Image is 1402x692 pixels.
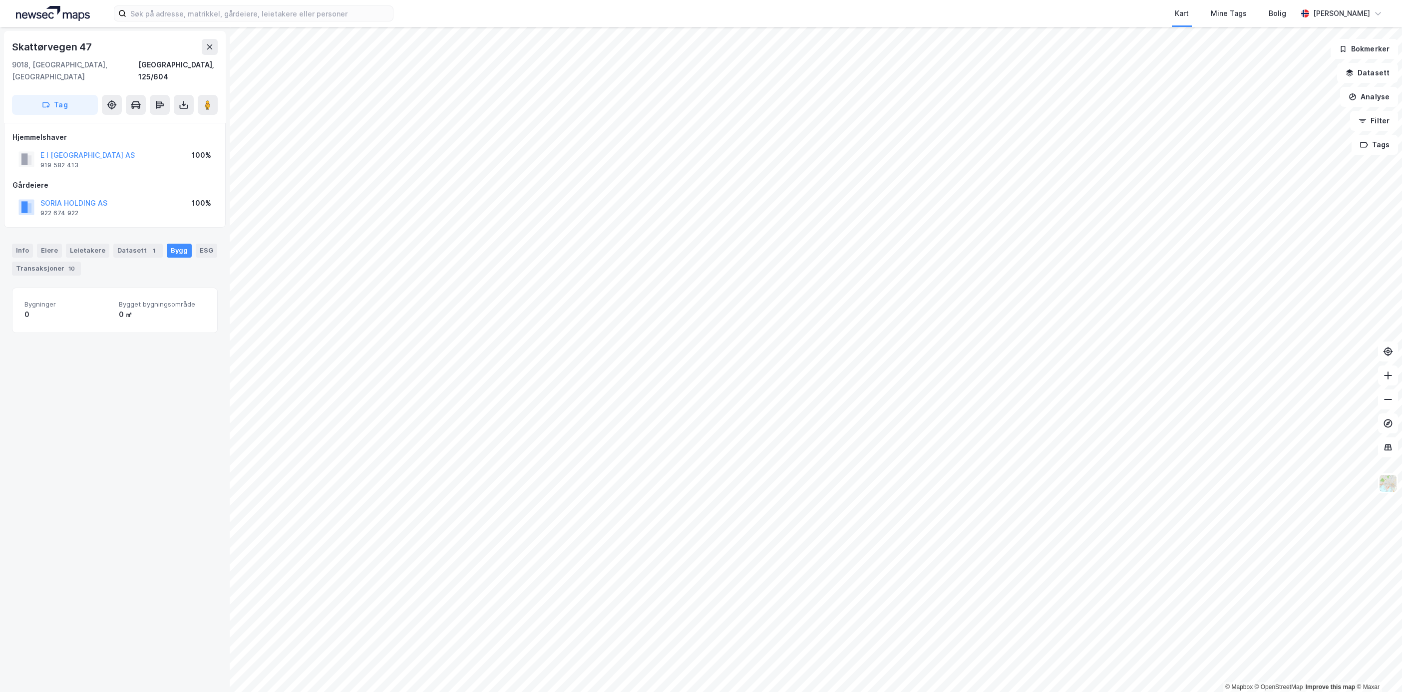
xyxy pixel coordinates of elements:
[119,300,205,309] span: Bygget bygningsområde
[1379,474,1398,493] img: Z
[12,244,33,258] div: Info
[24,300,111,309] span: Bygninger
[1350,111,1398,131] button: Filter
[1340,87,1398,107] button: Analyse
[24,309,111,321] div: 0
[113,244,163,258] div: Datasett
[12,262,81,276] div: Transaksjoner
[66,264,77,274] div: 10
[1313,7,1370,19] div: [PERSON_NAME]
[1225,684,1253,691] a: Mapbox
[12,39,94,55] div: Skattørvegen 47
[12,59,138,83] div: 9018, [GEOGRAPHIC_DATA], [GEOGRAPHIC_DATA]
[37,244,62,258] div: Eiere
[149,246,159,256] div: 1
[1211,7,1247,19] div: Mine Tags
[1352,135,1398,155] button: Tags
[196,244,217,258] div: ESG
[12,131,217,143] div: Hjemmelshaver
[119,309,205,321] div: 0 ㎡
[1331,39,1398,59] button: Bokmerker
[1352,644,1402,692] iframe: Chat Widget
[40,209,78,217] div: 922 674 922
[1255,684,1303,691] a: OpenStreetMap
[1269,7,1286,19] div: Bolig
[66,244,109,258] div: Leietakere
[12,95,98,115] button: Tag
[1175,7,1189,19] div: Kart
[167,244,192,258] div: Bygg
[192,197,211,209] div: 100%
[138,59,218,83] div: [GEOGRAPHIC_DATA], 125/604
[192,149,211,161] div: 100%
[12,179,217,191] div: Gårdeiere
[16,6,90,21] img: logo.a4113a55bc3d86da70a041830d287a7e.svg
[1352,644,1402,692] div: Kontrollprogram for chat
[40,161,78,169] div: 919 582 413
[126,6,393,21] input: Søk på adresse, matrikkel, gårdeiere, leietakere eller personer
[1306,684,1355,691] a: Improve this map
[1337,63,1398,83] button: Datasett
